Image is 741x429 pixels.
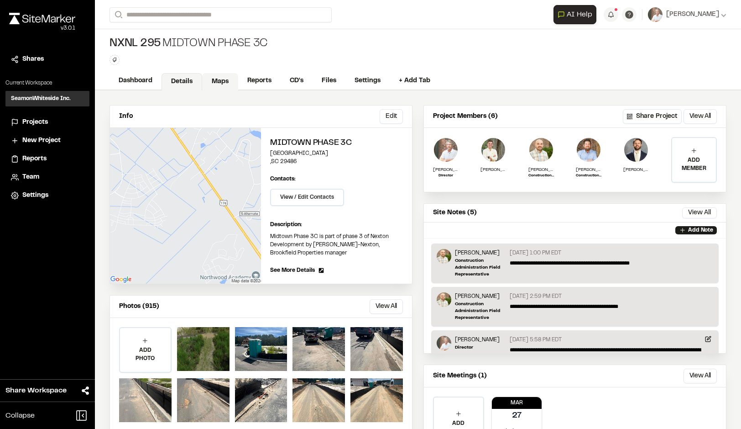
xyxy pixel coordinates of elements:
span: [PERSON_NAME] [666,10,719,20]
p: [PERSON_NAME] [455,336,500,344]
span: Reports [22,154,47,164]
button: View All [684,109,717,124]
a: + Add Tab [390,72,439,90]
p: Mar [492,399,542,407]
button: View All [370,299,403,314]
p: [PERSON_NAME] [433,166,459,173]
button: View All [682,207,717,218]
span: Share Workspace [5,385,67,396]
span: Collapse [5,410,35,421]
div: MIDTOWN PHASE 3C [110,37,267,51]
p: [PERSON_NAME] [576,166,601,173]
button: Open AI Assistant [553,5,596,24]
span: See More Details [270,266,315,275]
p: [DATE] 5:58 PM EDT [510,336,562,344]
img: Sinuhe Perez [437,292,451,307]
p: ADD PHOTO [120,346,171,363]
h3: SeamonWhiteside Inc. [11,95,71,103]
p: Site Notes (5) [433,208,477,218]
a: CD's [281,72,313,90]
p: Construction Administration Field Representative [455,257,506,278]
img: rebrand.png [9,13,75,24]
a: Files [313,72,345,90]
p: Project Members (6) [433,111,498,122]
p: [DATE] 2:59 PM EDT [510,292,562,301]
img: Douglas Jennings [623,137,649,163]
p: Construction Admin Field Representative II [576,173,601,179]
button: View All [684,369,717,383]
a: Team [11,172,84,182]
a: Reports [238,72,281,90]
p: Description: [270,221,403,229]
p: [PERSON_NAME] [480,166,506,173]
p: [PERSON_NAME] [455,249,506,257]
p: [DATE] 1:00 PM EDT [510,249,561,257]
p: Construction Administration Field Representative [528,173,554,179]
p: Current Workspace [5,79,89,87]
p: Construction Administration Field Representative [455,301,506,321]
a: Projects [11,117,84,127]
p: , SC 29486 [270,158,403,166]
p: [PERSON_NAME] [623,166,649,173]
p: Director [455,344,500,351]
img: Shawn Simons [576,137,601,163]
img: Donald Jones [437,336,451,350]
p: Photos (915) [119,302,159,312]
button: Search [110,7,126,22]
img: User [648,7,663,22]
a: Reports [11,154,84,164]
a: Settings [345,72,390,90]
a: Details [162,73,202,90]
button: Edit Tags [110,55,120,65]
h2: MIDTOWN PHASE 3C [270,137,403,149]
p: Director [433,173,459,179]
p: [PERSON_NAME] [455,292,506,301]
button: [PERSON_NAME] [648,7,726,22]
span: Team [22,172,39,182]
a: New Project [11,136,84,146]
span: NXNL 295 [110,37,161,51]
p: 27 [512,410,522,422]
button: View / Edit Contacts [270,189,344,206]
img: Sinuhe Perez [437,249,451,264]
p: Contacts: [270,175,296,183]
p: [GEOGRAPHIC_DATA] [270,149,403,158]
a: Settings [11,191,84,201]
span: Settings [22,191,48,201]
p: [PERSON_NAME] [528,166,554,173]
span: Shares [22,54,44,64]
span: Projects [22,117,48,127]
button: Share Project [623,109,682,124]
p: Midtown Phase 3C is part of phase 3 of Nexton Development by [PERSON_NAME]-Nexton, Brookfield Pro... [270,233,403,257]
div: Open AI Assistant [553,5,600,24]
a: Maps [202,73,238,90]
div: Oh geez...please don't... [9,24,75,32]
a: Shares [11,54,84,64]
p: Info [119,111,133,122]
button: Edit [380,109,403,124]
img: Sinuhe Perez [528,137,554,163]
span: New Project [22,136,61,146]
img: Jake Wastler [480,137,506,163]
span: AI Help [567,9,592,20]
p: Add Note [688,226,713,234]
img: Donald Jones [433,137,459,163]
a: Dashboard [110,72,162,90]
p: ADD MEMBER [672,156,716,173]
p: Site Meetings (1) [433,371,487,381]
